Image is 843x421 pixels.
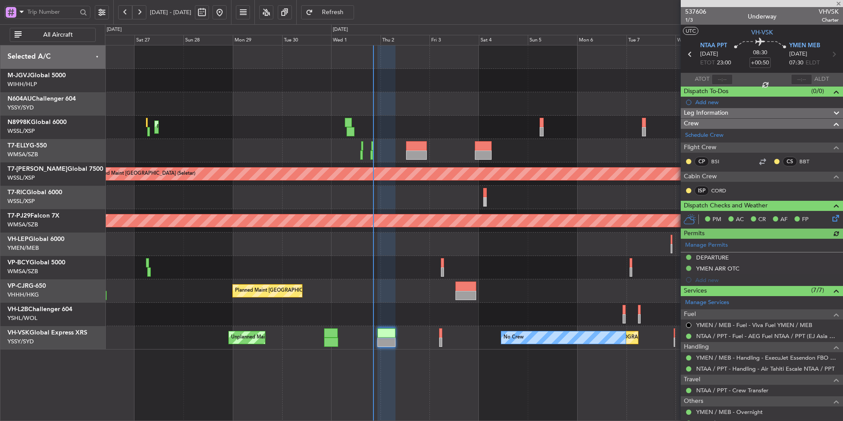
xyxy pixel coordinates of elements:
[7,166,103,172] a: T7-[PERSON_NAME]Global 7500
[333,26,348,34] div: [DATE]
[684,286,707,296] span: Services
[23,32,93,38] span: All Aircraft
[748,12,776,21] div: Underway
[7,127,35,135] a: WSSL/XSP
[684,86,728,97] span: Dispatch To-Dos
[479,35,528,45] div: Sat 4
[7,283,46,289] a: VP-CJRG-650
[107,26,122,34] div: [DATE]
[700,50,718,59] span: [DATE]
[7,166,67,172] span: T7-[PERSON_NAME]
[7,96,76,102] a: N604AUChallenger 604
[429,35,479,45] div: Fri 3
[684,342,709,352] span: Handling
[685,131,724,140] a: Schedule Crew
[577,35,627,45] div: Mon 6
[685,7,706,16] span: 537606
[504,331,524,344] div: No Crew
[7,189,26,195] span: T7-RIC
[235,284,382,297] div: Planned Maint [GEOGRAPHIC_DATA] ([GEOGRAPHIC_DATA] Intl)
[7,338,34,346] a: YSSY/SYD
[683,27,698,35] button: UTC
[819,7,839,16] span: VHVSK
[7,72,30,79] span: M-JGVJ
[92,167,195,180] div: Planned Maint [GEOGRAPHIC_DATA] (Seletar)
[7,119,67,125] a: N8998KGlobal 6000
[85,35,134,45] div: Fri 26
[700,41,727,50] span: NTAA PPT
[7,119,31,125] span: N8998K
[7,236,29,242] span: VH-LEP
[684,375,700,385] span: Travel
[7,143,30,149] span: T7-ELLY
[696,321,812,329] a: YMEN / MEB - Fuel - Viva Fuel YMEN / MEB
[315,9,351,15] span: Refresh
[7,267,38,275] a: WMSA/SZB
[758,215,766,224] span: CR
[696,354,839,361] a: YMEN / MEB - Handling - ExecuJet Essendon FBO YMEN / MEB
[7,244,39,252] a: YMEN/MEB
[7,221,38,229] a: WMSA/SZB
[780,215,787,224] span: AF
[753,49,767,57] span: 08:30
[700,59,715,68] span: ETOT
[814,75,829,84] span: ALDT
[799,158,819,165] a: BBT
[627,35,676,45] div: Tue 7
[183,35,233,45] div: Sun 28
[736,215,744,224] span: AC
[7,72,66,79] a: M-JGVJGlobal 5000
[811,286,824,295] span: (7/7)
[694,186,709,195] div: ISP
[7,306,28,312] span: VH-L2B
[7,213,30,219] span: T7-PJ29
[7,306,72,312] a: VH-L2BChallenger 604
[811,86,824,96] span: (0/0)
[696,408,763,416] a: YMEN / MEB - Overnight
[7,80,37,88] a: WIHH/HLP
[675,35,725,45] div: Wed 8
[711,187,731,195] a: CORD
[27,5,77,19] input: Trip Number
[684,108,728,118] span: Leg Information
[684,396,703,406] span: Others
[10,28,96,42] button: All Aircraft
[7,259,65,266] a: VP-BCYGlobal 5000
[819,16,839,24] span: Charter
[783,157,797,166] div: CS
[685,298,729,307] a: Manage Services
[7,236,64,242] a: VH-LEPGlobal 6000
[157,120,304,134] div: Planned Maint [GEOGRAPHIC_DATA] ([GEOGRAPHIC_DATA] Intl)
[7,96,32,102] span: N604AU
[331,35,380,45] div: Wed 1
[7,330,87,336] a: VH-VSKGlobal Express XRS
[282,35,332,45] div: Tue 30
[695,75,709,84] span: ATOT
[684,119,699,129] span: Crew
[696,365,835,372] a: NTAA / PPT - Handling - Air Tahiti Escale NTAA / PPT
[696,387,768,394] a: NTAA / PPT - Crew Transfer
[233,35,282,45] div: Mon 29
[7,174,35,182] a: WSSL/XSP
[7,143,47,149] a: T7-ELLYG-550
[685,16,706,24] span: 1/3
[7,150,38,158] a: WMSA/SZB
[380,35,430,45] div: Thu 2
[694,157,709,166] div: CP
[7,330,30,336] span: VH-VSK
[696,332,839,340] a: NTAA / PPT - Fuel - AEG Fuel NTAA / PPT (EJ Asia Only)
[150,8,191,16] span: [DATE] - [DATE]
[789,59,803,68] span: 07:30
[711,158,731,165] a: BSI
[7,291,39,299] a: VHHH/HKG
[7,104,34,112] a: YSSY/SYD
[7,197,35,205] a: WSSL/XSP
[684,309,696,320] span: Fuel
[684,143,716,153] span: Flight Crew
[231,331,339,344] div: Unplanned Maint Sydney ([PERSON_NAME] Intl)
[789,50,807,59] span: [DATE]
[695,98,839,106] div: Add new
[806,59,820,68] span: ELDT
[7,259,30,266] span: VP-BCY
[684,172,717,182] span: Cabin Crew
